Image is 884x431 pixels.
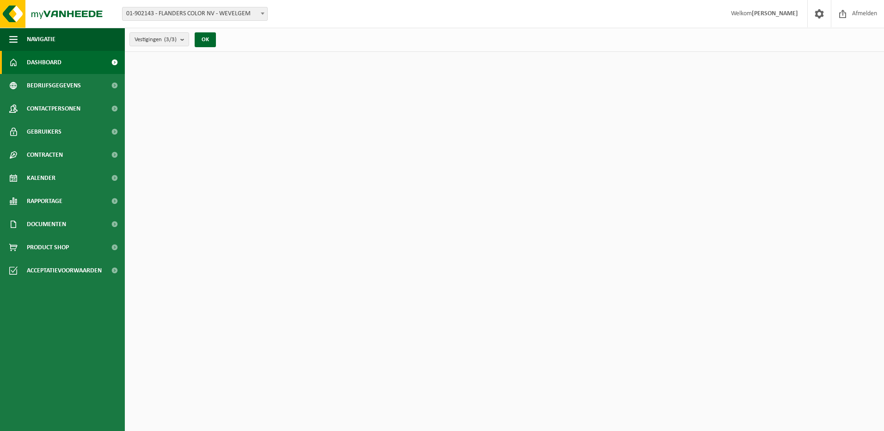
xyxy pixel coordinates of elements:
[27,259,102,282] span: Acceptatievoorwaarden
[122,7,268,21] span: 01-902143 - FLANDERS COLOR NV - WEVELGEM
[27,120,61,143] span: Gebruikers
[27,213,66,236] span: Documenten
[27,236,69,259] span: Product Shop
[27,28,55,51] span: Navigatie
[129,32,189,46] button: Vestigingen(3/3)
[27,74,81,97] span: Bedrijfsgegevens
[164,37,177,43] count: (3/3)
[27,190,62,213] span: Rapportage
[752,10,798,17] strong: [PERSON_NAME]
[27,166,55,190] span: Kalender
[27,97,80,120] span: Contactpersonen
[27,51,61,74] span: Dashboard
[135,33,177,47] span: Vestigingen
[27,143,63,166] span: Contracten
[123,7,267,20] span: 01-902143 - FLANDERS COLOR NV - WEVELGEM
[195,32,216,47] button: OK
